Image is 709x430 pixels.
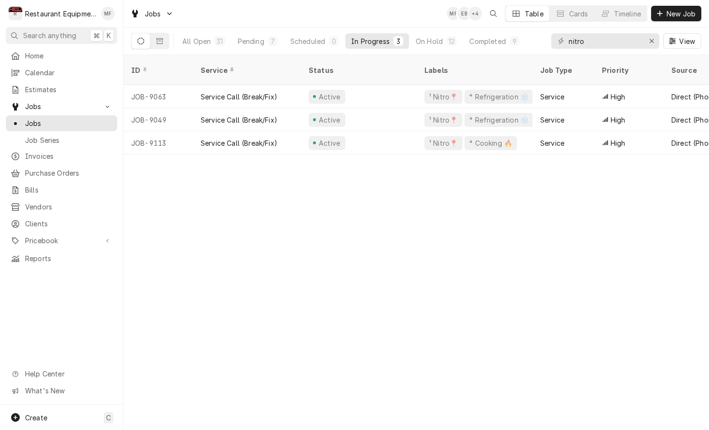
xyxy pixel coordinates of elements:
[6,216,117,232] a: Clients
[6,27,117,44] button: Search anything⌘K
[317,115,341,125] div: Active
[25,101,98,111] span: Jobs
[428,115,459,125] div: ¹ Nitro📍
[6,48,117,64] a: Home
[101,7,115,20] div: MF
[468,138,513,148] div: ⁴ Cooking 🔥
[25,51,112,61] span: Home
[25,253,112,264] span: Reports
[201,138,277,148] div: Service Call (Break/Fix)
[611,92,626,102] span: High
[540,115,564,125] div: Service
[25,151,112,161] span: Invoices
[25,118,112,128] span: Jobs
[317,138,341,148] div: Active
[123,108,193,131] div: JOB-9049
[126,6,177,22] a: Go to Jobs
[25,9,96,19] div: Restaurant Equipment Diagnostics
[458,7,471,20] div: Emily Bird's Avatar
[424,65,525,75] div: Labels
[123,85,193,108] div: JOB-9063
[569,9,588,19] div: Cards
[6,132,117,148] a: Job Series
[428,138,459,148] div: ¹ Nitro📍
[217,36,223,46] div: 31
[449,36,455,46] div: 12
[25,202,112,212] span: Vendors
[644,33,659,49] button: Erase input
[25,168,112,178] span: Purchase Orders
[6,65,117,81] a: Calendar
[468,115,530,125] div: ⁴ Refrigeration ❄️
[25,369,111,379] span: Help Center
[201,115,277,125] div: Service Call (Break/Fix)
[6,115,117,131] a: Jobs
[131,65,183,75] div: ID
[6,165,117,181] a: Purchase Orders
[25,135,112,145] span: Job Series
[9,7,22,20] div: Restaurant Equipment Diagnostics's Avatar
[663,33,701,49] button: View
[101,7,115,20] div: Madyson Fisher's Avatar
[569,33,641,49] input: Keyword search
[6,98,117,114] a: Go to Jobs
[6,82,117,97] a: Estimates
[25,236,98,246] span: Pricebook
[6,383,117,399] a: Go to What's New
[447,7,460,20] div: MF
[651,6,701,21] button: New Job
[611,115,626,125] span: High
[6,366,117,382] a: Go to Help Center
[6,250,117,266] a: Reports
[458,7,471,20] div: EB
[145,9,161,19] span: Jobs
[25,84,112,95] span: Estimates
[428,92,459,102] div: ¹ Nitro📍
[611,138,626,148] span: High
[351,36,390,46] div: In Progress
[6,148,117,164] a: Invoices
[6,199,117,215] a: Vendors
[447,7,460,20] div: Madyson Fisher's Avatar
[395,36,401,46] div: 3
[614,9,641,19] div: Timeline
[182,36,211,46] div: All Open
[123,131,193,154] div: JOB-9113
[106,413,111,423] span: C
[309,65,407,75] div: Status
[9,7,22,20] div: R
[469,36,505,46] div: Completed
[540,92,564,102] div: Service
[665,9,697,19] span: New Job
[317,92,341,102] div: Active
[416,36,443,46] div: On Hold
[468,7,482,20] div: + 4
[468,92,530,102] div: ⁴ Refrigeration ❄️
[25,185,112,195] span: Bills
[525,9,544,19] div: Table
[512,36,518,46] div: 9
[23,30,76,41] span: Search anything
[602,65,654,75] div: Priority
[331,36,337,46] div: 0
[201,65,291,75] div: Service
[93,30,100,41] span: ⌘
[270,36,276,46] div: 7
[25,68,112,78] span: Calendar
[25,386,111,396] span: What's New
[201,92,277,102] div: Service Call (Break/Fix)
[540,138,564,148] div: Service
[290,36,325,46] div: Scheduled
[540,65,586,75] div: Job Type
[486,6,501,21] button: Open search
[238,36,264,46] div: Pending
[25,414,47,422] span: Create
[107,30,111,41] span: K
[25,219,112,229] span: Clients
[6,233,117,249] a: Go to Pricebook
[677,36,697,46] span: View
[6,182,117,198] a: Bills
